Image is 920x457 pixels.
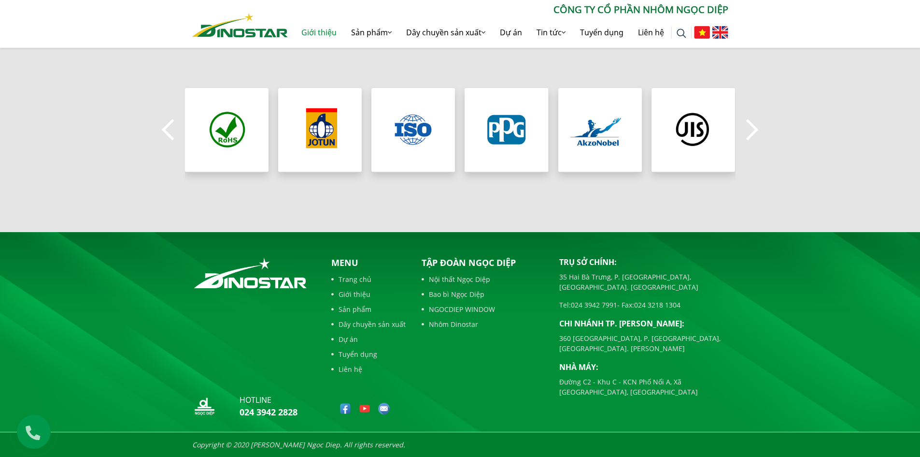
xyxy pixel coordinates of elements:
p: CÔNG TY CỔ PHẦN NHÔM NGỌC DIỆP [288,2,728,17]
button: Previous slide [158,113,178,147]
p: Tel: - Fax: [559,300,728,310]
img: Nhôm Dinostar [192,13,288,37]
p: 35 Hai Bà Trưng, P. [GEOGRAPHIC_DATA], [GEOGRAPHIC_DATA]. [GEOGRAPHIC_DATA] [559,272,728,292]
a: 024 3942 7991 [571,300,617,310]
a: Tuyển dụng [331,349,406,359]
div: 6 / 8 [651,88,735,172]
p: Chi nhánh TP. [PERSON_NAME]: [559,318,728,329]
button: Next slide [743,113,762,147]
a: Giới thiệu [331,289,406,299]
a: Dự án [331,334,406,344]
img: Tiếng Việt [694,26,710,39]
a: Trang chủ [331,274,406,284]
img: search [677,29,686,38]
a: Tin tức [529,17,573,48]
a: Nội thất Ngọc Diệp [422,274,545,284]
a: NGOCDIEP WINDOW [422,304,545,314]
a: Liên hệ [331,364,406,374]
a: Nhôm Dinostar [422,319,545,329]
img: logo_nd_footer [192,394,216,418]
div: 2 / 8 [278,88,362,172]
div: 1 / 8 [185,88,269,172]
img: logo_footer [192,256,309,290]
div: 4 / 8 [465,88,548,172]
a: Tuyển dụng [573,17,631,48]
a: Giới thiệu [294,17,344,48]
a: 024 3218 1304 [634,300,680,310]
p: Nhà máy: [559,361,728,373]
p: hotline [240,394,297,406]
div: 5 / 8 [558,88,642,172]
p: Trụ sở chính: [559,256,728,268]
div: 3 / 8 [371,88,455,172]
a: Sản phẩm [344,17,399,48]
p: 360 [GEOGRAPHIC_DATA], P. [GEOGRAPHIC_DATA], [GEOGRAPHIC_DATA]. [PERSON_NAME] [559,333,728,354]
a: Sản phẩm [331,304,406,314]
p: Menu [331,256,406,269]
i: Copyright © 2020 [PERSON_NAME] Ngoc Diep. All rights reserved. [192,440,405,449]
a: 024 3942 2828 [240,406,297,418]
a: Dự án [493,17,529,48]
img: English [712,26,728,39]
p: Tập đoàn Ngọc Diệp [422,256,545,269]
a: Dây chuyền sản xuất [399,17,493,48]
a: Dây chuyền sản xuất [331,319,406,329]
a: Bao bì Ngọc Diệp [422,289,545,299]
a: Liên hệ [631,17,671,48]
p: Đường C2 - Khu C - KCN Phố Nối A, Xã [GEOGRAPHIC_DATA], [GEOGRAPHIC_DATA] [559,377,728,397]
